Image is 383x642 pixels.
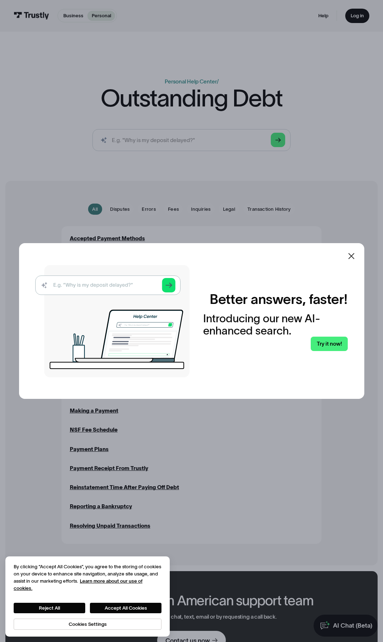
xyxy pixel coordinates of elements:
[14,563,161,592] div: By clicking “Accept All Cookies”, you agree to the storing of cookies on your device to enhance s...
[14,619,161,630] button: Cookies Settings
[14,603,85,613] button: Reject All
[203,313,348,337] div: Introducing our new AI-enhanced search.
[14,563,161,630] div: Privacy
[210,291,348,308] h2: Better answers, faster!
[311,337,347,351] a: Try it now!
[90,603,161,613] button: Accept All Cookies
[5,556,170,637] div: Cookie banner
